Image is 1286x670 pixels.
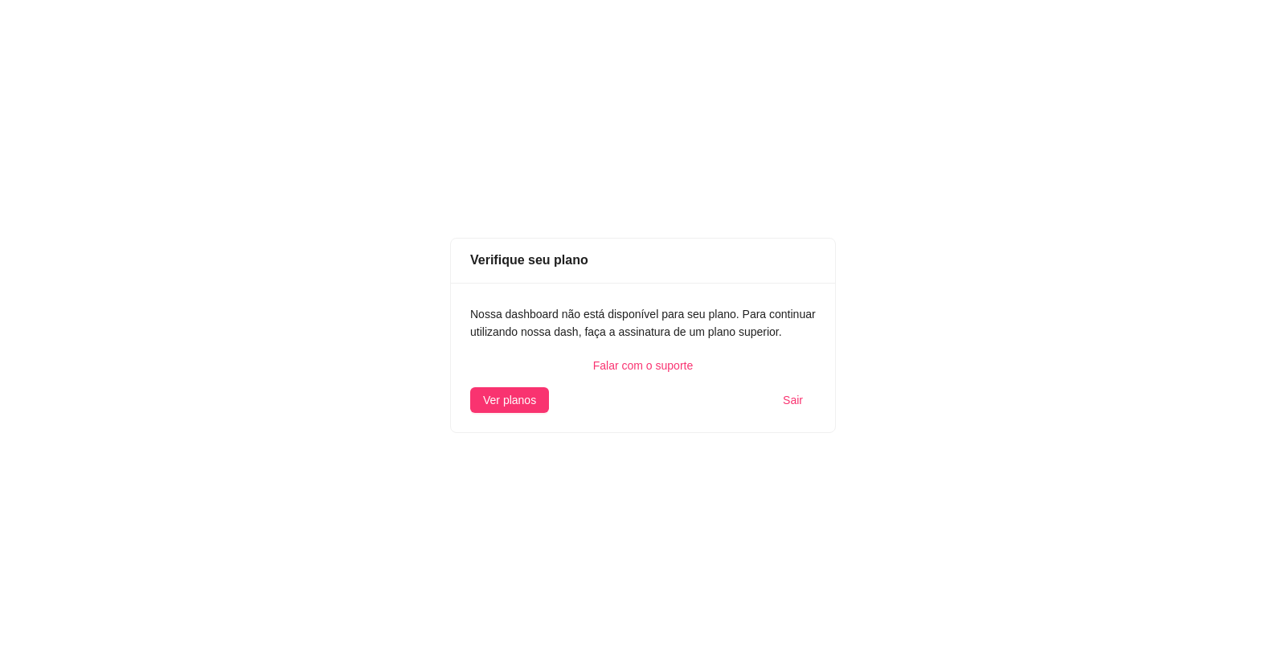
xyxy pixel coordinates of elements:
button: Ver planos [470,387,549,413]
span: Ver planos [483,391,536,409]
div: Nossa dashboard não está disponível para seu plano. Para continuar utilizando nossa dash, faça a ... [470,305,816,341]
a: Falar com o suporte [470,357,816,374]
span: Sair [783,391,803,409]
button: Sair [770,387,816,413]
div: Verifique seu plano [470,250,816,270]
